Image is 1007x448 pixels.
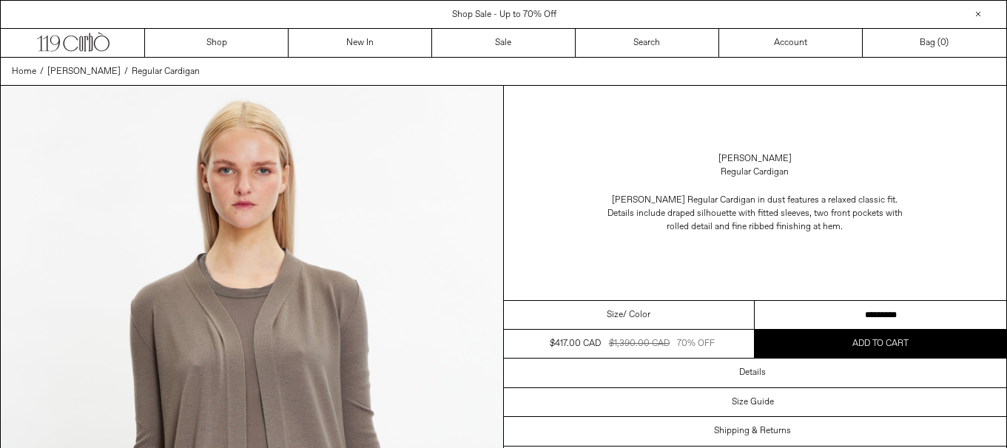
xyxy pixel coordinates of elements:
span: [PERSON_NAME] Regular Cardigan in dust features a relaxed classic fit. Details include draped sil... [607,194,903,234]
span: Home [12,66,36,78]
div: 70% OFF [677,337,715,350]
a: Account [719,29,863,57]
a: Regular Cardigan [132,65,200,78]
a: Sale [432,29,576,57]
h3: Shipping & Returns [714,426,791,436]
h3: Details [739,367,766,378]
div: $1,390.00 CAD [609,337,670,350]
div: Regular Cardigan [721,166,789,179]
a: Search [576,29,719,57]
span: Size [607,308,623,322]
span: / Color [623,308,650,322]
span: ) [940,36,949,50]
span: Add to cart [852,338,909,350]
span: [PERSON_NAME] [47,66,121,78]
a: Home [12,65,36,78]
span: / [124,65,128,78]
span: 0 [940,37,946,49]
a: Bag () [863,29,1006,57]
h3: Size Guide [732,397,774,407]
a: New In [289,29,432,57]
span: / [40,65,44,78]
span: Regular Cardigan [132,66,200,78]
div: $417.00 CAD [550,337,601,350]
button: Add to cart [755,330,1006,358]
a: Shop Sale - Up to 70% Off [452,9,556,21]
a: [PERSON_NAME] [47,65,121,78]
a: Shop [145,29,289,57]
a: [PERSON_NAME] [718,152,792,166]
